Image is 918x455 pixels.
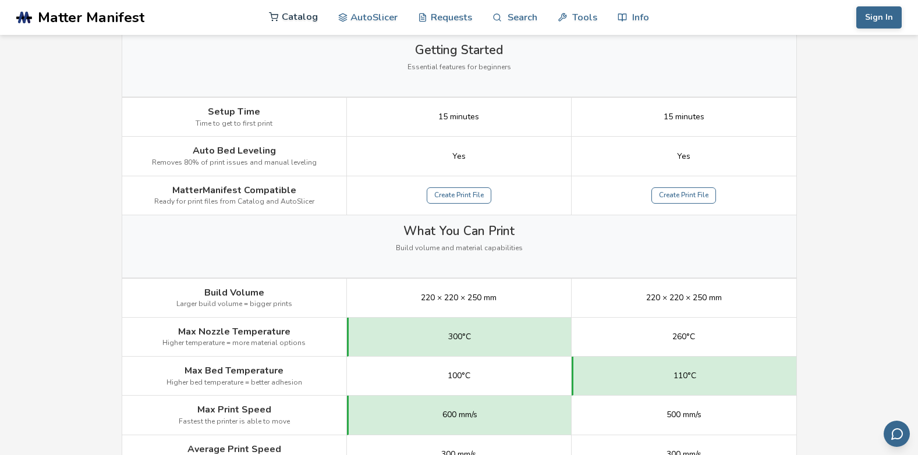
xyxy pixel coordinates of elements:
span: Fastest the printer is able to move [179,418,290,426]
span: 260°C [672,332,695,342]
span: 220 × 220 × 250 mm [646,293,722,303]
span: Max Bed Temperature [185,365,283,376]
button: Send feedback via email [884,421,910,447]
span: Time to get to first print [196,120,272,128]
span: Matter Manifest [38,9,144,26]
a: Create Print File [651,187,716,204]
span: Max Print Speed [197,404,271,415]
span: Higher bed temperature = better adhesion [166,379,302,387]
a: Create Print File [427,187,491,204]
span: Yes [677,152,690,161]
span: Larger build volume = bigger prints [176,300,292,308]
span: Higher temperature = more material options [162,339,306,347]
span: Removes 80% of print issues and manual leveling [152,159,317,167]
span: 110°C [674,371,696,381]
span: 600 mm/s [442,410,477,420]
span: 100°C [448,371,470,381]
span: Yes [452,152,466,161]
span: 15 minutes [664,112,704,122]
span: What You Can Print [403,224,515,238]
span: Getting Started [415,43,503,57]
span: Build volume and material capabilities [396,244,523,253]
span: 220 × 220 × 250 mm [421,293,497,303]
span: Setup Time [208,106,260,117]
span: 500 mm/s [667,410,701,420]
span: 300°C [448,332,471,342]
span: MatterManifest Compatible [172,185,296,195]
span: Build Volume [204,287,264,298]
span: Max Nozzle Temperature [178,326,290,337]
span: Ready for print files from Catalog and AutoSlicer [154,198,314,206]
span: Average Print Speed [187,444,281,454]
span: 15 minutes [438,112,479,122]
span: Auto Bed Leveling [193,145,276,156]
span: Essential features for beginners [407,63,511,72]
button: Sign In [856,6,902,29]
